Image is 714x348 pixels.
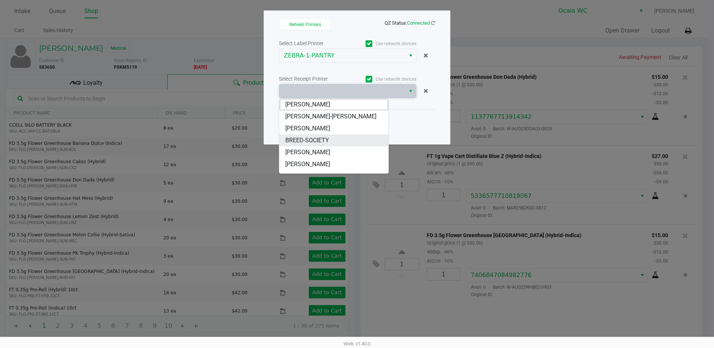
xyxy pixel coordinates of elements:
span: Refresh Printers [289,22,321,27]
span: [PERSON_NAME]-[PERSON_NAME] [285,112,376,121]
span: Connected [407,20,430,26]
span: [PERSON_NAME] [285,124,330,133]
div: Select Receipt Printer [279,75,348,83]
span: ZEBRA-1-PANTRY [284,51,401,60]
span: BROKEN-SOCIAL [285,172,330,181]
span: Web: v1.40.0 [344,341,370,347]
span: BREED-SOCIETY [285,136,329,145]
span: [PERSON_NAME] [285,148,330,157]
label: Use network devices [348,76,416,83]
button: Select [405,84,416,98]
label: Use network devices [348,40,416,47]
button: Refresh Printers [279,18,331,30]
span: QZ Status: [385,20,435,26]
div: Select Label Printer [279,40,348,47]
span: [PERSON_NAME] [285,160,330,169]
span: [PERSON_NAME] [285,100,330,109]
button: Select [405,49,416,62]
